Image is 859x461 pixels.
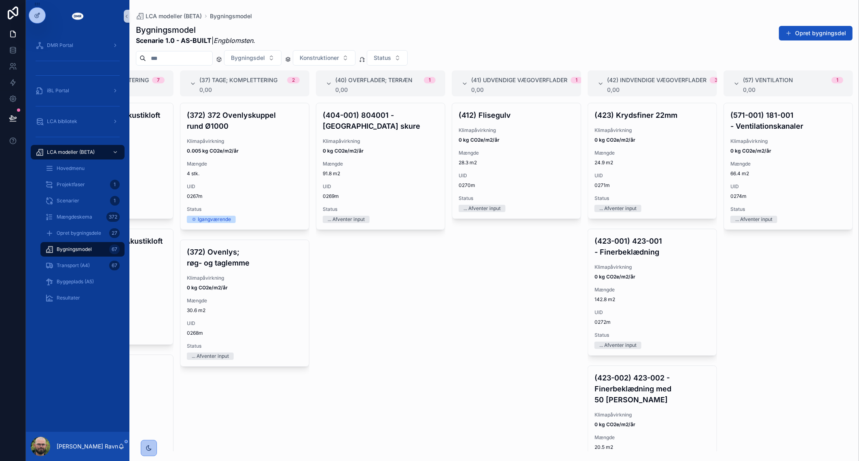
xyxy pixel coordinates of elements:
h4: (372) 372 Ovenlyskuppel rund Ø1000 [187,110,303,132]
span: UID [187,320,303,327]
a: Scenarier1 [40,193,125,208]
div: ... Afventer input [192,353,229,360]
em: Engblomsten [214,36,253,45]
span: 0274m [730,193,846,200]
div: 0,00 [199,87,300,93]
span: Klimapåvirkning [459,127,574,134]
span: DMR Portal [47,42,73,49]
span: | . [136,36,255,45]
span: Klimapåvirkning [595,264,710,270]
p: [PERSON_NAME] Ravn [57,442,118,450]
div: ... Afventer input [599,205,637,212]
a: LCA modeller (BETA) [136,12,202,20]
span: Mængde [595,150,710,156]
span: Klimapåvirkning [730,138,846,144]
span: Status [374,54,391,62]
a: Opret bygningsdele27 [40,226,125,240]
div: ... Afventer input [328,216,365,223]
span: Status [730,206,846,212]
a: (404-001) 804001 - [GEOGRAPHIC_DATA] skureKlimapåvirkning0 kg CO2e/m2/årMængde91.8 m2UID0269mStat... [316,103,445,230]
span: Hovedmenu [57,165,85,172]
a: Bygningsmodel67 [40,242,125,257]
span: UID [595,309,710,316]
span: Status [595,195,710,202]
span: UID [595,172,710,179]
div: 0,00 [743,87,843,93]
h4: (423-002) 423-002 - Finerbeklædning med 50 [PERSON_NAME] [595,372,710,405]
button: Select Button [224,50,281,66]
a: Byggeplads (A5) [40,274,125,289]
button: Select Button [293,50,355,66]
h4: (412) Flisegulv [459,110,574,121]
span: Klimapåvirkning [595,412,710,418]
h4: (423) Krydsfiner 22mm [595,110,710,121]
span: 0272m [595,319,710,325]
a: (372) Ovenlys; røg- og taglemmeKlimapåvirkning0 kg CO2e/m2/årMængde30.6 m2UID0268mStatus... Afven... [180,240,309,367]
div: 1 [110,180,120,189]
span: Byggeplads (A5) [57,278,94,285]
span: iBL Portal [47,87,69,94]
span: 0268m [187,330,303,336]
span: Scenarier [57,198,79,204]
span: 0271m [595,182,710,189]
span: Status [187,343,303,349]
strong: 0 kg CO2e/m2/år [459,137,499,143]
span: 30.6 m2 [187,307,303,314]
div: 1 [575,77,578,83]
div: ⛭ Igangværende [192,216,231,223]
span: Mængde [323,161,438,167]
span: 20.5 m2 [595,444,710,450]
span: 4 stk. [187,170,303,177]
span: Bygningsdel [231,54,265,62]
div: 3 [715,77,718,83]
div: ... Afventer input [735,216,772,223]
img: App logo [71,10,84,23]
span: Klimapåvirkning [187,275,303,281]
div: 1 [429,77,431,83]
span: Mængde [595,287,710,293]
strong: 0 kg CO2e/m2/år [323,148,364,154]
span: Projektfaser [57,181,85,188]
div: 372 [106,212,120,222]
span: Status [595,332,710,338]
span: 0270m [459,182,574,189]
span: Status [323,206,438,212]
div: 1 [110,196,120,206]
a: Projektfaser1 [40,177,125,192]
button: Opret bygningsdel [779,26,853,40]
span: Mængde [459,150,574,156]
h4: (404-001) 804001 - [GEOGRAPHIC_DATA] skure [323,110,438,132]
div: 0,00 [471,87,581,93]
span: LCA bibliotek [47,118,77,125]
span: (40) Overflader; terræn [335,76,413,84]
span: Mængde [187,161,303,167]
span: (42) Indvendige vægoverflader [607,76,707,84]
a: LCA bibliotek [31,114,125,129]
span: Mængdeskema [57,214,92,220]
span: (37) Tage; komplettering [199,76,277,84]
div: 7 [157,77,160,83]
div: 27 [109,228,120,238]
span: Klimapåvirkning [595,127,710,134]
span: Klimapåvirkning [323,138,438,144]
a: Bygningsmodel [210,12,252,20]
a: LCA modeller (BETA) [31,145,125,159]
span: 66.4 m2 [730,170,846,177]
span: Status [187,206,303,212]
span: Konstruktioner [300,54,339,62]
a: (412) FlisegulvKlimapåvirkning0 kg CO2e/m2/årMængde28.3 m2UID0270mStatus... Afventer input [452,103,581,219]
h4: (571-001) 181-001 - Ventilationskanaler [730,110,846,132]
strong: 0 kg CO2e/m2/år [595,274,635,280]
span: 91.8 m2 [323,170,438,177]
div: ... Afventer input [599,342,637,349]
a: (423-001) 423-001 - FinerbeklædningKlimapåvirkning0 kg CO2e/m2/årMængde142.8 m2UID0272mStatus... ... [588,229,717,356]
span: Mængde [595,434,710,441]
strong: 0 kg CO2e/m2/år [595,421,635,427]
span: 28.3 m2 [459,159,574,166]
div: 2 [292,77,295,83]
a: DMR Portal [31,38,125,53]
a: Resultater [40,291,125,305]
span: UID [323,183,438,190]
h4: (423-001) 423-001 - Finerbeklædning [595,236,710,257]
